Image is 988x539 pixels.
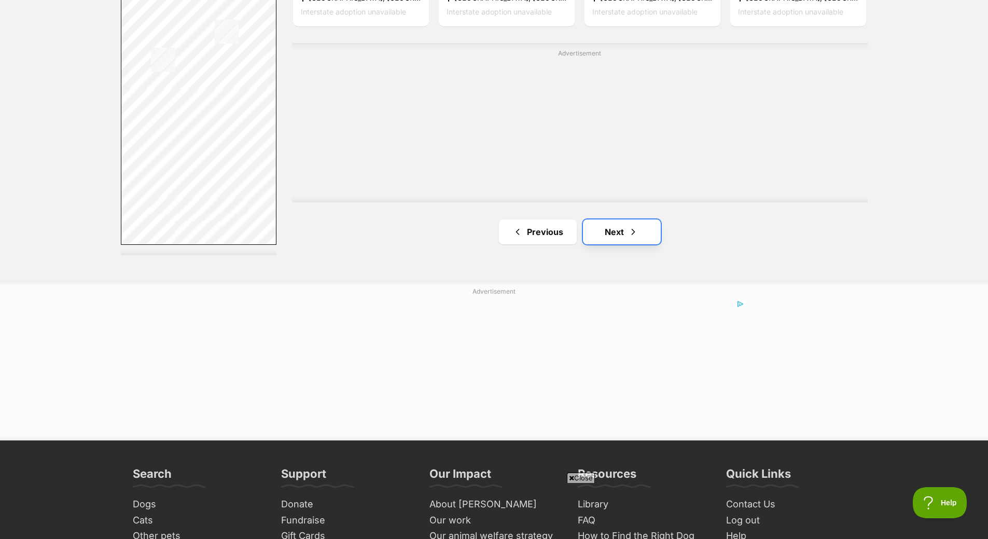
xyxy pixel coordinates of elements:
[243,487,746,534] iframe: Advertisement
[738,7,843,16] span: Interstate adoption unavailable
[583,219,661,244] a: Next page
[243,300,746,430] iframe: Advertisement
[133,466,172,487] h3: Search
[292,219,868,244] nav: Pagination
[722,513,860,529] a: Log out
[328,62,831,192] iframe: Advertisement
[447,7,552,16] span: Interstate adoption unavailable
[129,513,267,529] a: Cats
[429,466,491,487] h3: Our Impact
[722,496,860,513] a: Contact Us
[592,7,698,16] span: Interstate adoption unavailable
[567,473,595,483] span: Close
[726,466,791,487] h3: Quick Links
[301,7,406,16] span: Interstate adoption unavailable
[499,219,577,244] a: Previous page
[292,43,868,202] div: Advertisement
[578,466,636,487] h3: Resources
[129,496,267,513] a: Dogs
[913,487,967,518] iframe: Help Scout Beacon - Open
[281,466,326,487] h3: Support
